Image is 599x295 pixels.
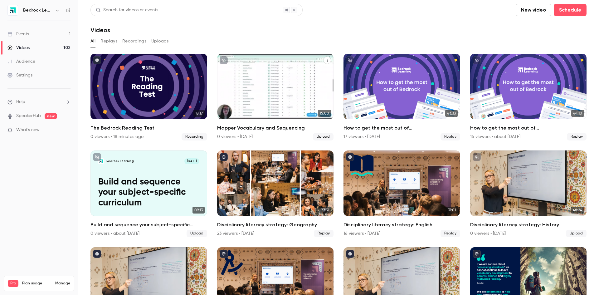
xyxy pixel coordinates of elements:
li: How to get the most out of Bedrock next academic year [343,54,460,140]
span: 48:24 [571,207,584,214]
span: 31:01 [446,207,458,214]
button: unpublished [220,56,228,64]
span: 43:33 [445,110,458,117]
img: Bedrock Learning [8,5,18,15]
a: 37:51Disciplinary literacy strategy: Geography23 viewers • [DATE]Replay [217,150,334,237]
button: published [473,250,481,258]
p: Build and sequence your subject-specific curriculum [98,177,199,209]
h2: How to get the most out of [GEOGRAPHIC_DATA] next academic year [470,124,587,132]
a: 44:10How to get the most out of [GEOGRAPHIC_DATA] next academic year15 viewers • about [DATE]Replay [470,54,587,140]
a: 15:00Mapper Vocabulary and Sequencing0 viewers • [DATE]Upload [217,54,334,140]
h2: The Bedrock Reading Test [90,124,207,132]
button: published [220,153,228,161]
div: 17 viewers • [DATE] [343,134,380,140]
span: 44:10 [571,110,584,117]
span: 37:51 [319,207,331,214]
div: 0 viewers • 18 minutes ago [90,134,144,140]
li: How to get the most out of Bedrock next academic year [470,54,587,140]
button: unpublished [473,56,481,64]
span: Upload [313,133,334,140]
img: Build and sequence your subject-specific curriculum [98,158,104,164]
div: 0 viewers • [DATE] [470,230,506,237]
button: published [93,250,101,258]
li: Disciplinary literacy strategy: English [343,150,460,237]
span: Plan usage [22,281,51,286]
section: Videos [90,4,587,291]
span: [DATE] [184,158,199,164]
span: new [45,113,57,119]
a: 18:17The Bedrock Reading Test0 viewers • 18 minutes agoRecording [90,54,207,140]
a: SpeakerHub [16,113,41,119]
div: 0 viewers • about [DATE] [90,230,139,237]
a: 48:24Disciplinary literacy strategy: History0 viewers • [DATE]Upload [470,150,587,237]
span: 18:17 [193,110,205,117]
button: Recordings [122,36,146,46]
a: 43:33How to get the most out of [GEOGRAPHIC_DATA] next academic year17 viewers • [DATE]Replay [343,54,460,140]
div: 15 viewers • about [DATE] [470,134,520,140]
li: Disciplinary literacy strategy: History [470,150,587,237]
a: Build and sequence your subject-specific curriculumBedrock Learning[DATE]Build and sequence your ... [90,150,207,237]
button: New video [516,4,551,16]
span: Replay [441,133,460,140]
h2: Build and sequence your subject-specific curriculum [90,221,207,229]
span: Upload [566,230,587,237]
button: published [220,250,228,258]
span: What's new [16,127,40,133]
div: Audience [7,58,35,65]
h2: Mapper Vocabulary and Sequencing [217,124,334,132]
button: All [90,36,95,46]
li: Build and sequence your subject-specific curriculum [90,150,207,237]
span: Replay [567,133,587,140]
button: unpublished [346,56,354,64]
div: Search for videos or events [96,7,158,13]
h2: Disciplinary literacy strategy: History [470,221,587,229]
p: Bedrock Learning [106,159,134,163]
h2: Disciplinary literacy strategy: English [343,221,460,229]
span: 15:00 [318,110,331,117]
span: Help [16,99,25,105]
span: Pro [8,280,18,287]
div: 23 viewers • [DATE] [217,230,254,237]
div: Videos [7,45,30,51]
button: published [346,250,354,258]
button: published [346,153,354,161]
h6: Bedrock Learning [23,7,52,13]
li: help-dropdown-opener [7,99,71,105]
button: unpublished [93,153,101,161]
button: unpublished [473,153,481,161]
h1: Videos [90,26,110,34]
span: Replay [441,230,460,237]
div: Events [7,31,29,37]
a: Manage [55,281,70,286]
span: 09:13 [192,207,205,214]
li: The Bedrock Reading Test [90,54,207,140]
span: Replay [314,230,334,237]
button: Schedule [554,4,587,16]
button: published [93,56,101,64]
li: Disciplinary literacy strategy: Geography [217,150,334,237]
button: Replays [100,36,117,46]
span: Recording [182,133,207,140]
h2: How to get the most out of [GEOGRAPHIC_DATA] next academic year [343,124,460,132]
button: Uploads [151,36,169,46]
span: Upload [187,230,207,237]
div: Settings [7,72,32,78]
a: 31:01Disciplinary literacy strategy: English16 viewers • [DATE]Replay [343,150,460,237]
div: 16 viewers • [DATE] [343,230,380,237]
h2: Disciplinary literacy strategy: Geography [217,221,334,229]
div: 0 viewers • [DATE] [217,134,253,140]
li: Mapper Vocabulary and Sequencing [217,54,334,140]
